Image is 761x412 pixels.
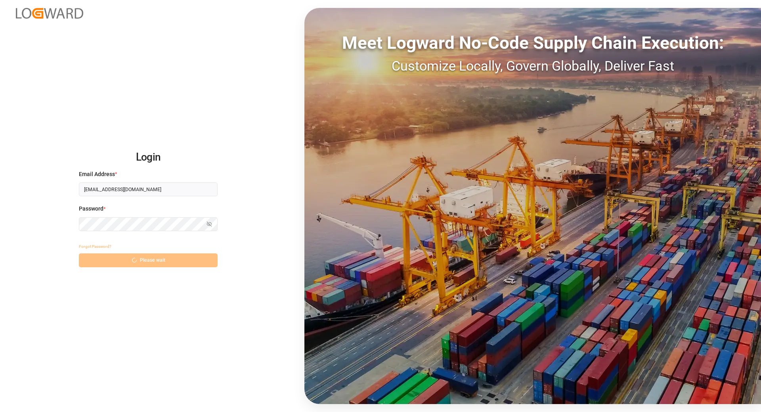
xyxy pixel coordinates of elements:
[79,170,115,178] span: Email Address
[304,30,761,56] div: Meet Logward No-Code Supply Chain Execution:
[304,56,761,76] div: Customize Locally, Govern Globally, Deliver Fast
[79,205,103,213] span: Password
[79,182,218,196] input: Enter your email
[16,8,83,19] img: Logward_new_orange.png
[79,145,218,170] h2: Login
